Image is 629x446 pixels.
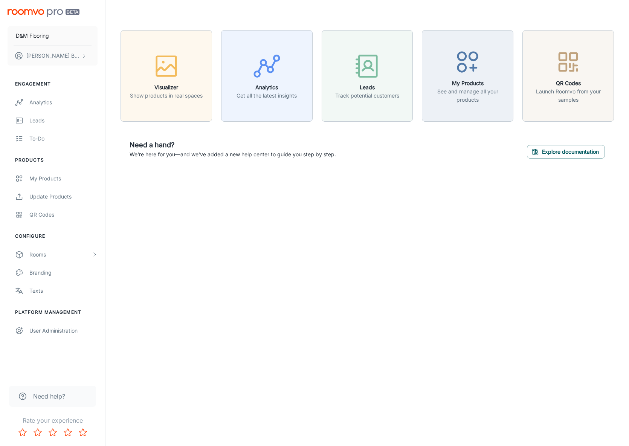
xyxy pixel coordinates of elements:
[8,26,98,46] button: D&M Flooring
[527,79,609,87] h6: QR Codes
[322,72,413,79] a: LeadsTrack potential customers
[237,83,297,92] h6: Analytics
[26,52,79,60] p: [PERSON_NAME] Bunkhong
[221,30,313,122] button: AnalyticsGet all the latest insights
[527,145,605,159] button: Explore documentation
[29,134,98,143] div: To-do
[29,174,98,183] div: My Products
[422,72,513,79] a: My ProductsSee and manage all your products
[130,150,336,159] p: We're here for you—and we've added a new help center to guide you step by step.
[16,32,49,40] p: D&M Flooring
[322,30,413,122] button: LeadsTrack potential customers
[522,30,614,122] button: QR CodesLaunch Roomvo from your samples
[335,83,399,92] h6: Leads
[29,98,98,107] div: Analytics
[8,9,79,17] img: Roomvo PRO Beta
[29,192,98,201] div: Update Products
[130,92,203,100] p: Show products in real spaces
[527,87,609,104] p: Launch Roomvo from your samples
[422,30,513,122] button: My ProductsSee and manage all your products
[130,83,203,92] h6: Visualizer
[121,30,212,122] button: VisualizerShow products in real spaces
[335,92,399,100] p: Track potential customers
[130,140,336,150] h6: Need a hand?
[427,87,508,104] p: See and manage all your products
[527,147,605,155] a: Explore documentation
[237,92,297,100] p: Get all the latest insights
[29,116,98,125] div: Leads
[221,72,313,79] a: AnalyticsGet all the latest insights
[8,46,98,66] button: [PERSON_NAME] Bunkhong
[427,79,508,87] h6: My Products
[522,72,614,79] a: QR CodesLaunch Roomvo from your samples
